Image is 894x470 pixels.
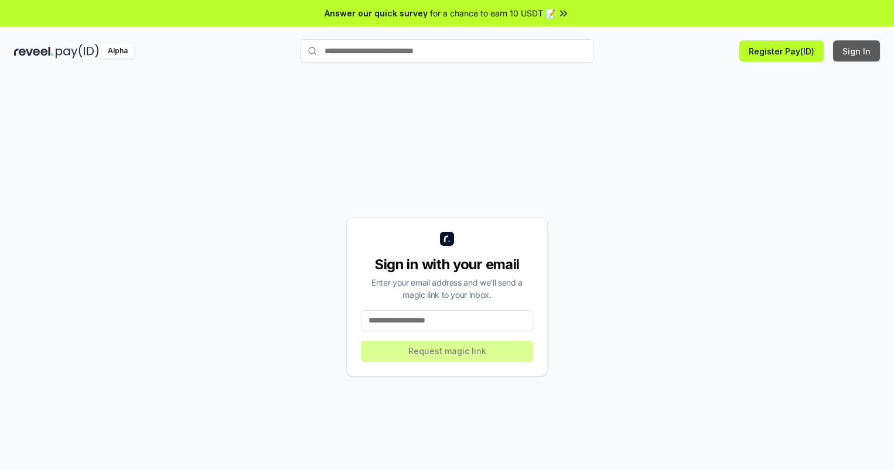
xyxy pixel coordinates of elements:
[325,7,428,19] span: Answer our quick survey
[56,44,99,59] img: pay_id
[833,40,880,61] button: Sign In
[361,276,533,301] div: Enter your email address and we’ll send a magic link to your inbox.
[440,232,454,246] img: logo_small
[739,40,824,61] button: Register Pay(ID)
[361,255,533,274] div: Sign in with your email
[101,44,134,59] div: Alpha
[14,44,53,59] img: reveel_dark
[430,7,555,19] span: for a chance to earn 10 USDT 📝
